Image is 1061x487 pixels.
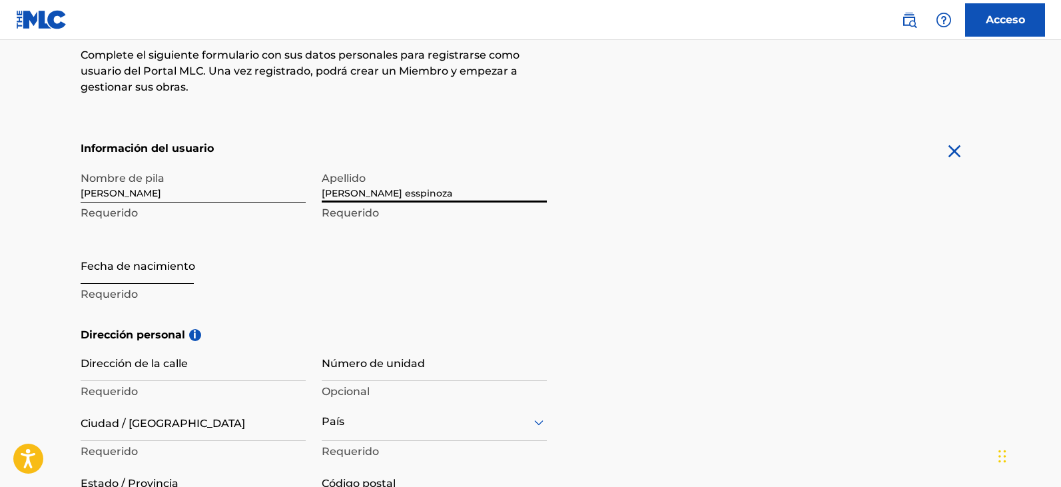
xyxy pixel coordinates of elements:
img: cerca [944,141,965,162]
font: Acceso [986,13,1025,26]
font: Requerido [322,207,379,219]
font: Dirección personal [81,328,185,341]
iframe: Widget de chat [994,423,1061,487]
font: Complete el siguiente formulario con sus datos personales para registrarse como usuario del Porta... [81,49,520,93]
img: ayuda [936,12,952,28]
font: Requerido [81,445,138,458]
font: Requerido [322,445,379,458]
font: Fecha de nacimiento [81,260,195,272]
font: Opcional [322,385,370,398]
div: Ayuda [930,7,957,33]
a: Búsqueda pública [896,7,922,33]
font: Requerido [81,385,138,398]
font: i [193,328,196,341]
img: Logotipo del MLC [16,10,67,29]
div: Arrastrar [998,436,1006,476]
font: Requerido [81,207,138,219]
img: buscar [901,12,917,28]
font: Información del usuario [81,142,214,155]
font: Requerido [81,288,138,300]
a: Acceso [965,3,1045,37]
